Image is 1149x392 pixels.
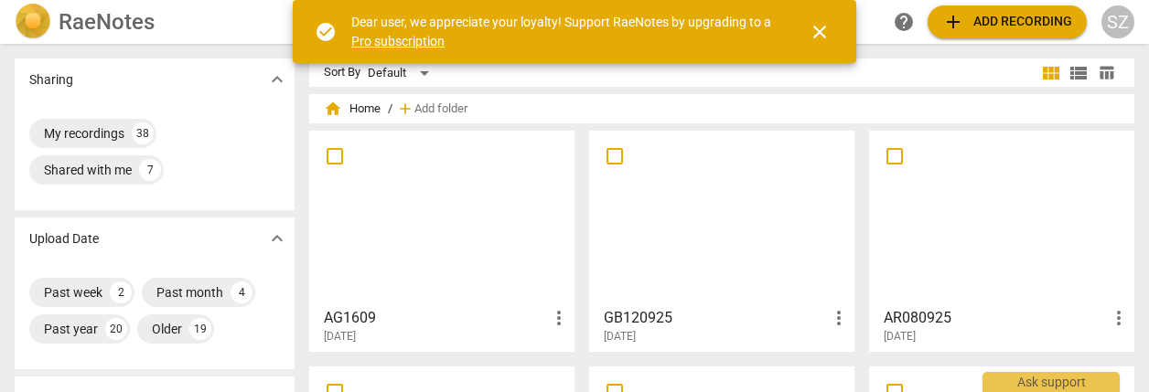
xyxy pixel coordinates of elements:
[1065,59,1092,87] button: List view
[887,5,920,38] a: Help
[604,307,828,329] h3: GB120925
[351,34,445,48] a: Pro subscription
[351,13,776,50] div: Dear user, we appreciate your loyalty! Support RaeNotes by upgrading to a
[884,307,1108,329] h3: AR080925
[266,69,288,90] span: expand_more
[316,137,568,344] a: AG1609[DATE]
[44,124,124,143] div: My recordings
[1068,62,1090,84] span: view_list
[548,307,570,329] span: more_vert
[324,66,360,79] div: Sort By
[263,225,291,252] button: Show more
[983,372,1120,392] div: Ask support
[396,100,414,118] span: add
[1040,62,1062,84] span: view_module
[105,318,127,340] div: 20
[324,100,342,118] span: home
[156,283,223,302] div: Past month
[44,283,102,302] div: Past week
[324,100,381,118] span: Home
[928,5,1087,38] button: Upload
[189,318,211,340] div: 19
[388,102,392,116] span: /
[15,4,291,40] a: LogoRaeNotes
[152,320,182,338] div: Older
[44,161,132,179] div: Shared with me
[368,58,435,88] div: Default
[414,102,467,116] span: Add folder
[604,329,636,344] span: [DATE]
[266,228,288,249] span: expand_more
[59,9,155,35] h2: RaeNotes
[139,159,161,181] div: 7
[893,11,915,33] span: help
[29,229,99,249] p: Upload Date
[1108,307,1130,329] span: more_vert
[231,281,252,303] div: 4
[263,66,291,93] button: Show more
[15,4,51,40] img: Logo
[828,307,850,329] span: more_vert
[315,21,337,43] span: check_circle
[324,307,548,329] h3: AG1609
[29,70,73,90] p: Sharing
[1037,59,1065,87] button: Tile view
[798,10,842,54] button: Close
[942,11,964,33] span: add
[809,21,831,43] span: close
[132,122,154,144] div: 38
[44,320,98,338] div: Past year
[942,11,1072,33] span: Add recording
[884,329,916,344] span: [DATE]
[596,137,848,344] a: GB120925[DATE]
[324,329,356,344] span: [DATE]
[1101,5,1134,38] button: SZ
[1092,59,1120,87] button: Table view
[875,137,1128,344] a: AR080925[DATE]
[1098,64,1115,81] span: table_chart
[110,281,132,303] div: 2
